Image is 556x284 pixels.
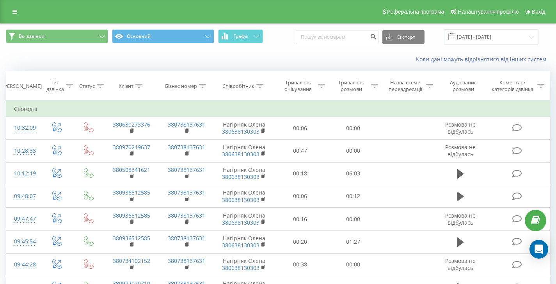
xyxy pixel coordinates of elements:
[113,234,150,242] a: 380936512585
[168,143,205,151] a: 380738137631
[327,139,380,162] td: 00:00
[168,234,205,242] a: 380738137631
[327,253,380,276] td: 00:00
[490,79,535,93] div: Коментар/категорія дзвінка
[2,83,42,89] div: [PERSON_NAME]
[14,120,32,136] div: 10:32:09
[168,257,205,264] a: 380738137631
[274,139,327,162] td: 00:47
[214,253,274,276] td: Нагірняк Олена
[222,264,259,271] a: 380638130303
[445,257,476,271] span: Розмова не відбулась
[387,79,425,93] div: Назва схеми переадресації
[113,121,150,128] a: 380630273376
[416,55,550,63] a: Коли дані можуть відрізнятися вiд інших систем
[14,189,32,204] div: 09:48:07
[214,185,274,207] td: Нагірняк Олена
[382,30,425,44] button: Експорт
[214,162,274,185] td: Нагірняк Олена
[233,34,249,39] span: Графік
[14,166,32,181] div: 10:12:19
[168,121,205,128] a: 380738137631
[218,29,263,43] button: Графік
[387,9,444,15] span: Реферальна програма
[113,212,150,219] a: 380936512585
[165,83,197,89] div: Бізнес номер
[168,189,205,196] a: 380738137631
[19,33,44,39] span: Всі дзвінки
[445,212,476,226] span: Розмова не відбулась
[274,185,327,207] td: 00:06
[327,117,380,139] td: 00:00
[6,29,108,43] button: Всі дзвінки
[274,162,327,185] td: 00:18
[334,79,369,93] div: Тривалість розмови
[14,257,32,272] div: 09:44:28
[296,30,378,44] input: Пошук за номером
[214,230,274,253] td: Нагірняк Олена
[274,208,327,230] td: 00:16
[222,219,259,226] a: 380638130303
[222,128,259,135] a: 380638130303
[119,83,133,89] div: Клієнт
[274,117,327,139] td: 00:06
[14,143,32,159] div: 10:28:33
[222,150,259,158] a: 380638130303
[214,139,274,162] td: Нагірняк Олена
[445,121,476,135] span: Розмова не відбулась
[113,143,150,151] a: 380970219637
[214,208,274,230] td: Нагірняк Олена
[327,185,380,207] td: 00:12
[168,166,205,173] a: 380738137631
[442,79,484,93] div: Аудіозапис розмови
[222,83,254,89] div: Співробітник
[222,173,259,180] a: 380638130303
[222,196,259,204] a: 380638130303
[529,240,548,259] div: Open Intercom Messenger
[168,212,205,219] a: 380738137631
[274,230,327,253] td: 00:20
[327,230,380,253] td: 01:27
[327,208,380,230] td: 00:00
[458,9,519,15] span: Налаштування профілю
[14,234,32,249] div: 09:45:54
[214,117,274,139] td: Нагірняк Олена
[46,79,64,93] div: Тип дзвінка
[532,9,545,15] span: Вихід
[113,189,150,196] a: 380936512585
[327,162,380,185] td: 06:03
[445,143,476,158] span: Розмова не відбулась
[14,211,32,227] div: 09:47:47
[222,241,259,249] a: 380638130303
[6,101,550,117] td: Сьогодні
[281,79,316,93] div: Тривалість очікування
[112,29,214,43] button: Основний
[113,166,150,173] a: 380508341621
[113,257,150,264] a: 380734102152
[79,83,95,89] div: Статус
[274,253,327,276] td: 00:38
